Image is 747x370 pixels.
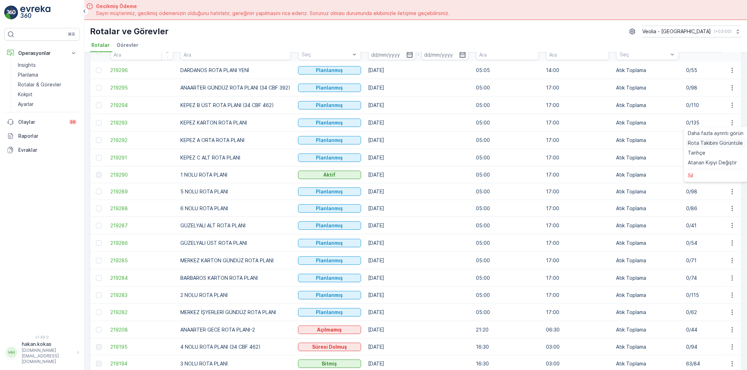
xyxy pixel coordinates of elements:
button: Aktif [298,171,361,179]
td: 05:00 [472,183,542,200]
p: Planlanmış [316,84,343,91]
p: Planlanmış [316,222,343,229]
a: Daha fazla ayrıntı görün [685,128,747,138]
td: ANAARTER GÜNDÜZ ROTA PLANI (34 CBF 392) [177,79,295,97]
td: [DATE] [365,62,472,79]
p: Bitmiş [322,360,337,367]
td: Atık Toplama [613,114,683,131]
td: KEPEZ KARTON ROTA PLANI [177,114,295,131]
td: 05:00 [472,114,542,131]
p: ⌘B [68,31,75,37]
a: 219292 [110,137,173,144]
p: Planlanmış [316,137,343,144]
td: 05:00 [472,97,542,114]
div: Toggle Row Selected [96,137,102,143]
td: 05:00 [472,252,542,269]
td: 16:30 [472,339,542,355]
td: 05:00 [472,269,542,287]
span: 219195 [110,343,173,350]
span: 219295 [110,84,173,91]
span: 219286 [110,240,173,247]
div: Toggle Row Selected [96,275,102,281]
td: [DATE] [365,183,472,200]
p: Açılmamış [317,326,342,333]
div: Toggle Row Selected [96,240,102,246]
span: Sayın müşterimiz, gecikmiş ödemenizin olduğunu hatırlatır, gereğinin yapılmasını rica ederiz. Sor... [96,10,450,17]
td: Atık Toplama [613,304,683,321]
td: 17:00 [542,234,613,252]
td: 17:00 [542,131,613,149]
td: Atık Toplama [613,97,683,114]
a: Raporlar [4,129,80,143]
p: Rotalar & Görevler [18,81,61,88]
a: Kokpit [15,90,80,99]
span: Görevler [117,42,138,49]
p: 99 [70,119,76,125]
td: [DATE] [365,234,472,252]
td: [DATE] [365,269,472,287]
span: 219283 [110,292,173,299]
a: 219293 [110,119,173,126]
span: Rota Takibini Görüntüle [688,140,743,147]
div: HH [6,347,17,358]
td: [DATE] [365,97,472,114]
td: GÜZELYALI ÜST ROTA PLANI [177,234,295,252]
a: 219208 [110,326,173,333]
a: 219287 [110,222,173,229]
td: [DATE] [365,131,472,149]
td: KEPEZ B ÜST ROTA PLANI (34 CBF 462) [177,97,295,114]
a: Planlama [15,70,80,80]
a: 219284 [110,275,173,282]
p: Planlanmış [316,102,343,109]
td: [DATE] [365,287,472,304]
td: 05:05 [472,62,542,79]
td: 05:00 [472,217,542,234]
td: Atık Toplama [613,79,683,97]
button: Planlanmış [298,119,361,127]
td: 17:00 [542,287,613,304]
a: 219290 [110,171,173,178]
p: Planlanmış [316,154,343,161]
button: Süresi Dolmuş [298,343,361,351]
p: Insights [18,62,36,69]
td: DARDANOS ROTA PLANI YENİ [177,62,295,79]
td: [DATE] [365,149,472,166]
td: 06:30 [542,321,613,339]
input: Ara [546,49,609,60]
div: Toggle Row Selected [96,102,102,108]
td: 17:00 [542,97,613,114]
td: 17:00 [542,304,613,321]
a: Insights [15,60,80,70]
button: Planlanmış [298,136,361,144]
td: [DATE] [365,321,472,339]
button: Veolia - [GEOGRAPHIC_DATA](+03:00) [642,26,741,37]
p: Planlanmış [316,275,343,282]
div: Toggle Row Selected [96,189,102,194]
td: [DATE] [365,79,472,97]
td: 17:00 [542,183,613,200]
div: Toggle Row Selected [96,155,102,161]
p: Planlanmış [316,205,343,212]
td: 05:00 [472,149,542,166]
input: Ara [180,49,291,60]
td: Atık Toplama [613,183,683,200]
td: KEPEZ C ALT ROTA PLANI [177,149,295,166]
td: 05:00 [472,304,542,321]
td: 17:00 [542,252,613,269]
span: 219289 [110,188,173,195]
button: Planlanmış [298,291,361,299]
td: Atık Toplama [613,269,683,287]
td: GÜZELYALI ALT ROTA PLANI [177,217,295,234]
button: Planlanmış [298,66,361,74]
a: 219291 [110,154,173,161]
a: Olaylar99 [4,115,80,129]
span: 219294 [110,102,173,109]
button: Açılmamış [298,326,361,334]
p: Planlanmış [316,257,343,264]
td: BARBAROS KARTON ROTA PLANI [177,269,295,287]
td: MERKEZ KARTON GÜNDÜZ ROTA PLANI [177,252,295,269]
a: 219282 [110,309,173,316]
